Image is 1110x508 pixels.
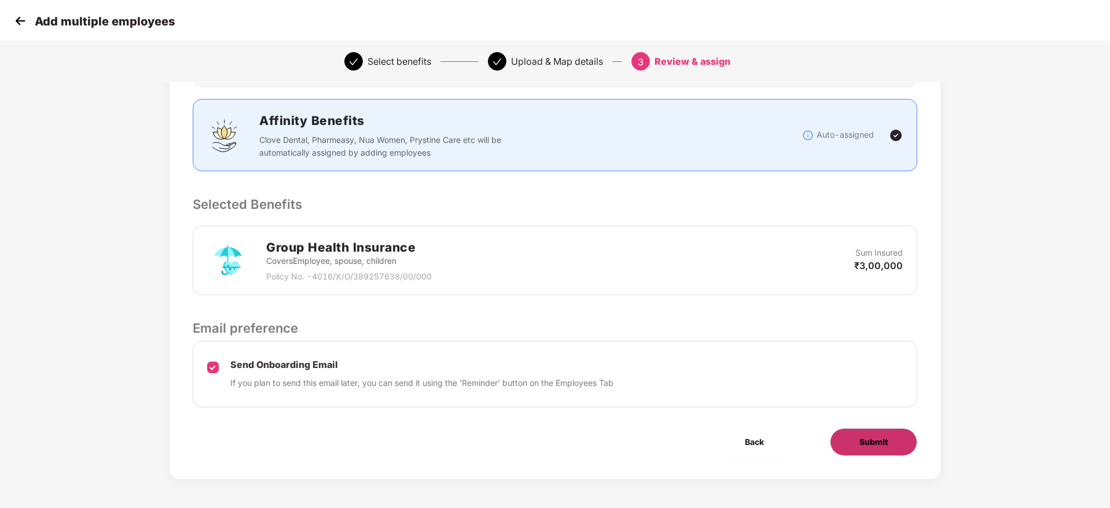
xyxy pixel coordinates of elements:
img: svg+xml;base64,PHN2ZyB4bWxucz0iaHR0cDovL3d3dy53My5vcmcvMjAwMC9zdmciIHdpZHRoPSIzMCIgaGVpZ2h0PSIzMC... [12,12,29,30]
p: Add multiple employees [35,14,175,28]
p: Auto-assigned [817,128,874,141]
div: Review & assign [655,52,730,71]
h2: Group Health Insurance [266,238,432,257]
h2: Affinity Benefits [259,111,675,130]
img: svg+xml;base64,PHN2ZyBpZD0iVGljay0yNHgyNCIgeG1sbnM9Imh0dHA6Ly93d3cudzMub3JnLzIwMDAvc3ZnIiB3aWR0aD... [889,128,903,142]
div: Upload & Map details [511,52,603,71]
button: Back [716,428,793,456]
img: svg+xml;base64,PHN2ZyBpZD0iQWZmaW5pdHlfQmVuZWZpdHMiIGRhdGEtbmFtZT0iQWZmaW5pdHkgQmVuZWZpdHMiIHhtbG... [207,118,242,153]
p: If you plan to send this email later, you can send it using the ‘Reminder’ button on the Employee... [230,377,613,389]
p: Send Onboarding Email [230,359,613,371]
img: svg+xml;base64,PHN2ZyBpZD0iSW5mb18tXzMyeDMyIiBkYXRhLW5hbWU9IkluZm8gLSAzMngzMiIgeG1sbnM9Imh0dHA6Ly... [802,130,814,141]
span: check [492,57,502,67]
p: Policy No. - 4016/X/O/389257638/00/000 [266,270,432,283]
div: Select benefits [367,52,431,71]
img: svg+xml;base64,PHN2ZyB4bWxucz0iaHR0cDovL3d3dy53My5vcmcvMjAwMC9zdmciIHdpZHRoPSI3MiIgaGVpZ2h0PSI3Mi... [207,240,249,281]
p: Email preference [193,318,917,338]
p: Selected Benefits [193,194,917,214]
span: Back [745,436,764,448]
p: Clove Dental, Pharmeasy, Nua Women, Prystine Care etc will be automatically assigned by adding em... [259,134,509,159]
span: 3 [638,56,644,68]
button: Submit [830,428,917,456]
p: ₹3,00,000 [854,259,903,272]
span: Submit [859,436,888,448]
span: check [349,57,358,67]
p: Covers Employee, spouse, children [266,255,432,267]
p: Sum Insured [855,246,903,259]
